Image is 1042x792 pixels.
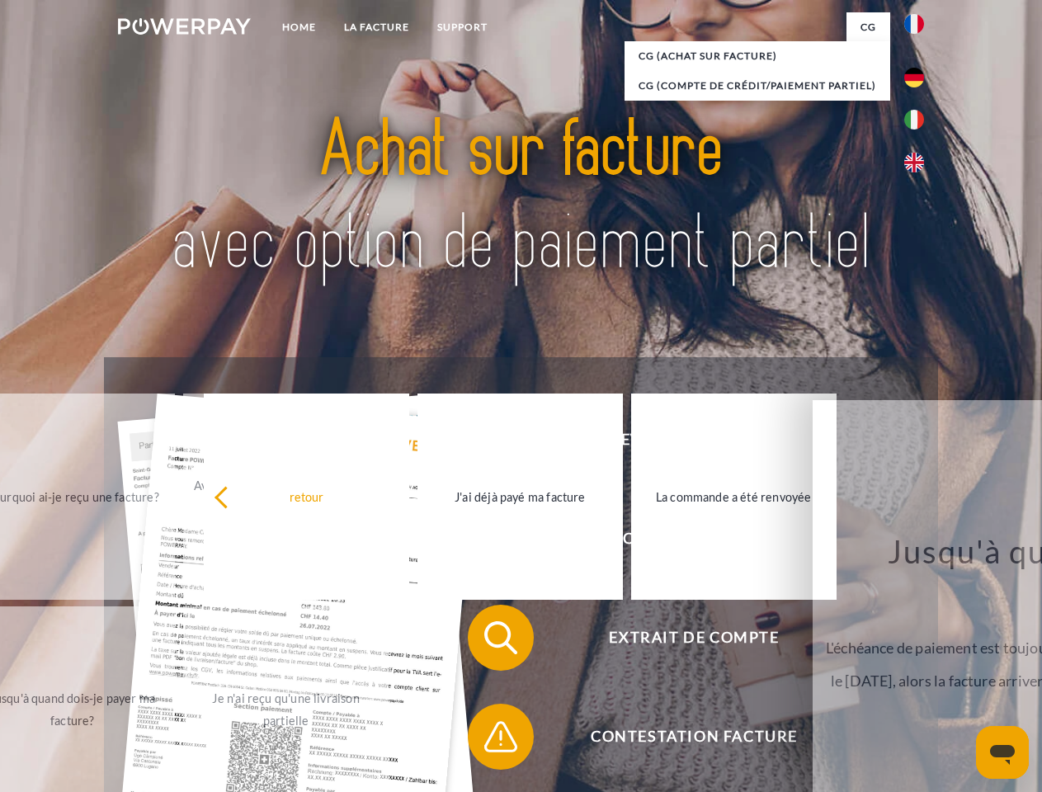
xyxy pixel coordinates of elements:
[330,12,423,42] a: LA FACTURE
[846,12,890,42] a: CG
[492,704,896,770] span: Contestation Facture
[427,485,613,507] div: J'ai déjà payé ma facture
[904,153,924,172] img: en
[625,41,890,71] a: CG (achat sur facture)
[468,605,897,671] button: Extrait de compte
[193,687,379,732] div: Je n'ai reçu qu'une livraison partielle
[904,14,924,34] img: fr
[480,716,521,757] img: qb_warning.svg
[268,12,330,42] a: Home
[158,79,884,316] img: title-powerpay_fr.svg
[625,71,890,101] a: CG (Compte de crédit/paiement partiel)
[118,18,251,35] img: logo-powerpay-white.svg
[423,12,502,42] a: Support
[214,485,399,507] div: retour
[468,704,897,770] button: Contestation Facture
[480,617,521,658] img: qb_search.svg
[492,605,896,671] span: Extrait de compte
[976,726,1029,779] iframe: Bouton de lancement de la fenêtre de messagerie
[904,110,924,130] img: it
[641,485,827,507] div: La commande a été renvoyée
[183,394,389,600] a: Avez-vous reçu mes paiements, ai-je encore un solde ouvert?
[904,68,924,87] img: de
